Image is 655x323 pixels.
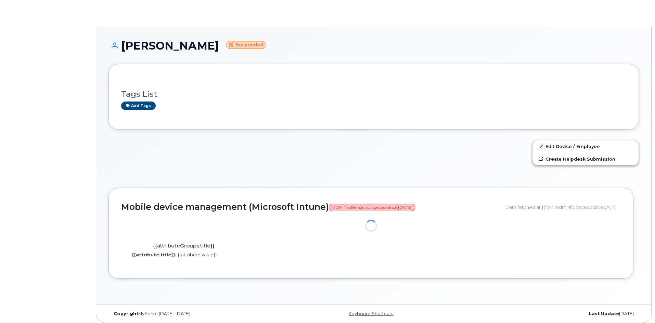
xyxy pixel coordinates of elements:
div: MyServe [DATE]–[DATE] [108,311,285,317]
a: Add tags [121,102,156,110]
a: Edit Device / Employee [532,140,639,152]
label: {{attribute.title}}: [132,252,177,258]
div: Data fetched at {{ VM.mdmInfo.data.updatedAt }} [505,201,621,214]
small: Suspended [226,41,266,49]
h4: {{attributeGroups.title}} [126,243,241,249]
div: [DATE] [462,311,639,317]
a: Keyboard Shortcuts [348,311,393,316]
span: MDM Profile has not synced since [DATE] [329,204,415,211]
h3: Tags List [121,90,626,98]
h1: [PERSON_NAME] [108,40,639,52]
a: Create Helpdesk Submission [532,153,639,165]
strong: Last Update [589,311,619,316]
strong: Copyright [114,311,138,316]
h2: Mobile device management (Microsoft Intune) [121,202,500,212]
span: {{attribute.value}} [178,252,217,257]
